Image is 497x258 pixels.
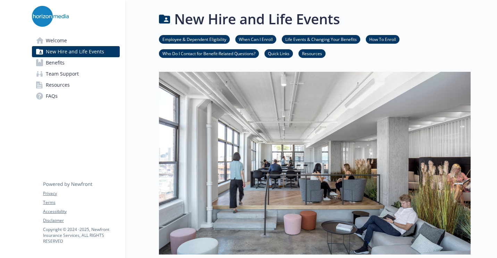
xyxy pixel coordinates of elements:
[264,50,293,57] a: Quick Links
[159,36,230,42] a: Employee & Dependent Eligibility
[32,35,120,46] a: Welcome
[235,36,276,42] a: When Can I Enroll
[32,46,120,57] a: New Hire and Life Events
[46,91,58,102] span: FAQs
[282,36,360,42] a: Life Events & Changing Your Benefits
[32,91,120,102] a: FAQs
[43,190,119,197] a: Privacy
[46,79,70,91] span: Resources
[46,35,67,46] span: Welcome
[32,79,120,91] a: Resources
[43,226,119,244] p: Copyright © 2024 - 2025 , Newfront Insurance Services, ALL RIGHTS RESERVED
[174,9,340,29] h1: New Hire and Life Events
[46,68,79,79] span: Team Support
[46,46,104,57] span: New Hire and Life Events
[32,68,120,79] a: Team Support
[298,50,326,57] a: Resources
[32,57,120,68] a: Benefits
[43,217,119,224] a: Disclaimer
[159,50,259,57] a: Who Do I Contact for Benefit-Related Questions?
[366,36,399,42] a: How To Enroll
[43,199,119,206] a: Terms
[46,57,65,68] span: Benefits
[159,72,471,254] img: new hire page banner
[43,208,119,215] a: Accessibility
